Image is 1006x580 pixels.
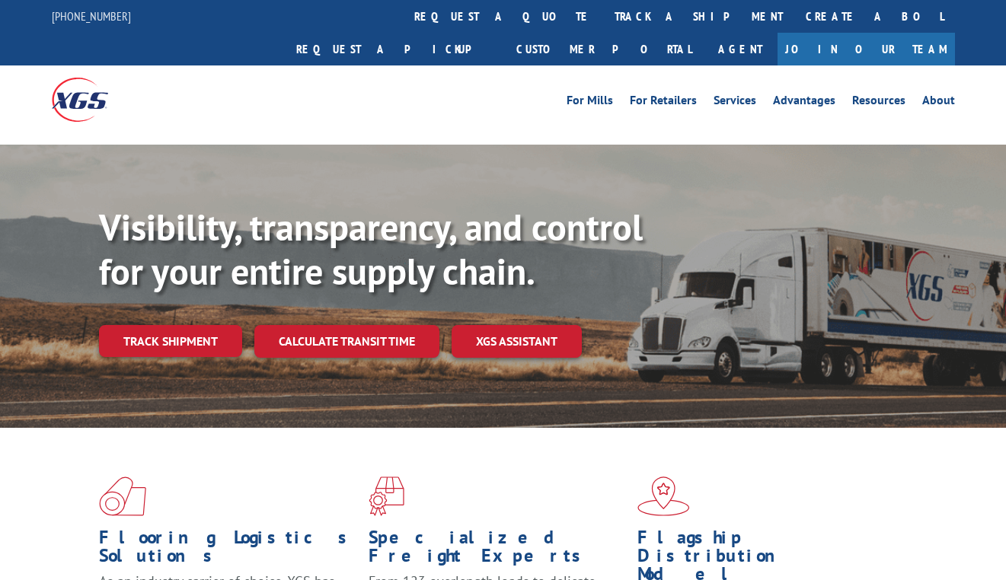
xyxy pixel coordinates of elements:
[254,325,439,358] a: Calculate transit time
[714,94,756,111] a: Services
[369,528,627,572] h1: Specialized Freight Experts
[778,33,955,65] a: Join Our Team
[452,325,582,358] a: XGS ASSISTANT
[567,94,613,111] a: For Mills
[369,476,404,516] img: xgs-icon-focused-on-flooring-red
[630,94,697,111] a: For Retailers
[99,203,643,295] b: Visibility, transparency, and control for your entire supply chain.
[703,33,778,65] a: Agent
[99,528,357,572] h1: Flooring Logistics Solutions
[285,33,505,65] a: Request a pickup
[773,94,835,111] a: Advantages
[922,94,955,111] a: About
[99,476,146,516] img: xgs-icon-total-supply-chain-intelligence-red
[52,8,131,24] a: [PHONE_NUMBER]
[637,476,690,516] img: xgs-icon-flagship-distribution-model-red
[852,94,905,111] a: Resources
[99,325,242,357] a: Track shipment
[505,33,703,65] a: Customer Portal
